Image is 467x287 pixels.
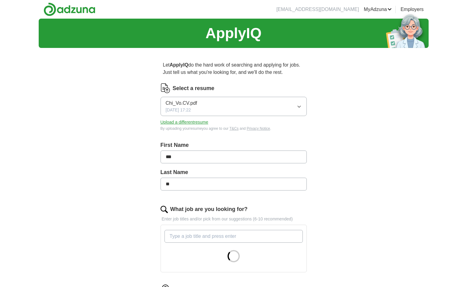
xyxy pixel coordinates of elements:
[44,2,95,16] img: Adzuna logo
[364,6,392,13] a: MyAdzuna
[170,205,248,213] label: What job are you looking for?
[166,100,197,107] span: Chi_Vo.CV.pdf
[165,230,303,243] input: Type a job title and press enter
[161,206,168,213] img: search.png
[161,126,307,131] div: By uploading your resume you agree to our and .
[161,83,170,93] img: CV Icon
[161,168,307,176] label: Last Name
[161,216,307,222] p: Enter job titles and/or pick from our suggestions (6-10 recommended)
[170,62,188,67] strong: ApplyIQ
[401,6,424,13] a: Employers
[205,22,261,44] h1: ApplyIQ
[247,126,270,131] a: Privacy Notice
[166,107,191,113] span: [DATE] 17:22
[161,119,208,125] button: Upload a differentresume
[229,126,239,131] a: T&Cs
[276,6,359,13] li: [EMAIL_ADDRESS][DOMAIN_NAME]
[161,59,307,78] p: Let do the hard work of searching and applying for jobs. Just tell us what you're looking for, an...
[173,84,214,93] label: Select a resume
[161,141,307,149] label: First Name
[161,97,307,116] button: Chi_Vo.CV.pdf[DATE] 17:22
